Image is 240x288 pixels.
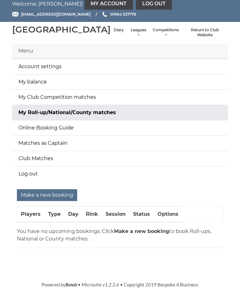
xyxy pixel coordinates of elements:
span: Powered by • Microsite v1.2.2.6 • Copyright 2019 Bespoke 4 Business [42,282,198,287]
span: [EMAIL_ADDRESS][DOMAIN_NAME] [21,12,91,17]
th: Session [102,206,129,222]
strong: Make a new booking [114,228,169,234]
th: Day [64,206,82,222]
a: Phone us 01964 537776 [102,11,136,17]
a: Diary [114,28,124,33]
img: Email [12,12,18,17]
input: Make a new booking [17,189,77,201]
a: Return to Club Website [185,28,225,38]
a: My Roll-up/National/County matches [12,105,228,120]
div: [GEOGRAPHIC_DATA] [12,25,111,34]
a: Email [EMAIL_ADDRESS][DOMAIN_NAME] [12,11,91,17]
img: Phone us [102,12,107,17]
a: Competitions [153,28,179,38]
p: You have no upcoming bookings. Click to book Roll-ups, National or County matches. [17,228,223,243]
a: Online Booking Guide [12,120,228,135]
span: 01964 537776 [110,12,136,17]
a: Matches as Captain [12,136,228,151]
th: Type [44,206,64,222]
th: Status [129,206,154,222]
a: Bowlr [66,282,78,287]
a: Log out [12,166,228,181]
a: Club Matches [12,151,228,166]
a: Account settings [12,59,228,74]
div: Menu [12,43,228,59]
a: Leagues [130,28,147,38]
th: Players [17,206,44,222]
th: Options [154,206,182,222]
a: My Club Competition matches [12,90,228,105]
a: My balance [12,74,228,89]
th: Rink [82,206,102,222]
